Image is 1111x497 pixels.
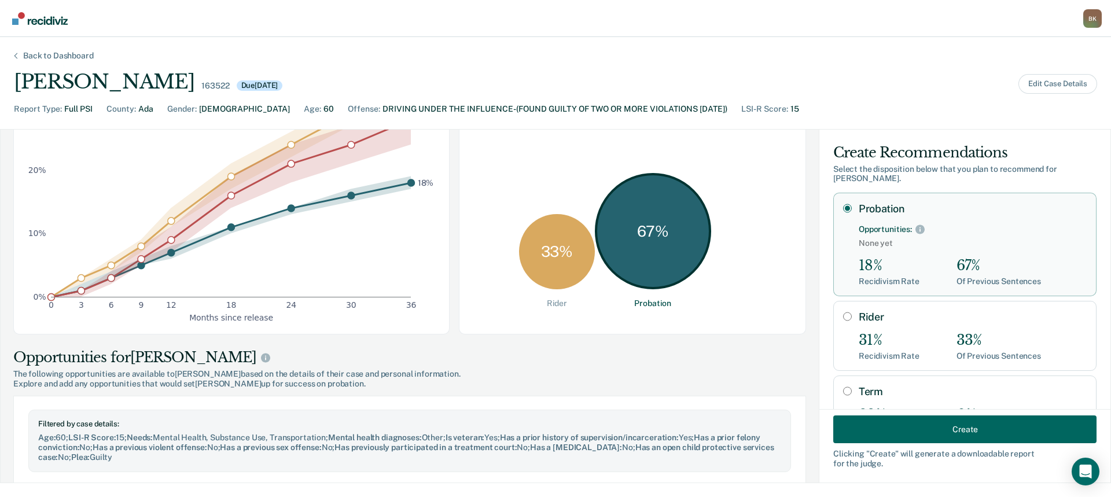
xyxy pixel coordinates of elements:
div: 15 [790,103,799,115]
span: Has a [MEDICAL_DATA] : [530,443,622,452]
span: Needs : [127,433,153,442]
div: [DEMOGRAPHIC_DATA] [199,103,290,115]
span: Has a previous sex offense : [220,443,321,452]
div: Rider [547,299,567,308]
div: 67 % [595,173,711,289]
div: LSI-R Score : [741,103,788,115]
span: Plea : [71,452,90,462]
div: Probation [634,299,671,308]
span: None yet [859,238,1087,248]
div: Select the disposition below that you plan to recommend for [PERSON_NAME] . [833,164,1097,184]
g: y-axis tick label [28,101,46,301]
div: Open Intercom Messenger [1072,458,1099,485]
div: 60 [323,103,334,115]
div: 60 ; 15 ; Mental Health, Substance Use, Transportation ; Other ; Yes ; Yes ; No ; No ; No ; No ; ... [38,433,781,462]
text: 9 [139,300,144,310]
span: Age : [38,433,56,442]
text: 0% [34,292,46,301]
div: Of Previous Sentences [957,351,1041,361]
span: Has a prior history of supervision/incarceration : [500,433,679,442]
text: Months since release [189,312,273,322]
div: 67% [957,257,1041,274]
div: Age : [304,103,321,115]
div: Recidivism Rate [859,277,919,286]
div: Back to Dashboard [9,51,108,61]
label: Term [859,385,1087,398]
text: 20% [28,165,46,174]
g: x-axis tick label [49,300,416,310]
div: 28% [859,407,919,424]
div: Due [DATE] [237,80,283,91]
text: 10% [28,229,46,238]
span: Has a prior felony conviction : [38,433,760,452]
span: Mental health diagnoses : [328,433,422,442]
g: text [417,95,435,187]
div: Create Recommendations [833,143,1097,162]
span: Has a previous violent offense : [93,443,207,452]
button: Create [833,415,1097,443]
text: 6 [109,300,114,310]
img: Recidiviz [12,12,68,25]
div: Of Previous Sentences [957,277,1041,286]
text: 24 [286,300,296,310]
text: 30 [346,300,356,310]
div: Report Type : [14,103,62,115]
div: Gender : [167,103,197,115]
text: 0 [49,300,54,310]
div: County : [106,103,136,115]
div: [PERSON_NAME] [14,70,194,94]
div: DRIVING UNDER THE INFLUENCE-(FOUND GUILTY OF TWO OR MORE VIOLATIONS [DATE]) [382,103,727,115]
g: dot [48,97,415,300]
div: Full PSI [64,103,93,115]
div: 18% [859,257,919,274]
div: 33% [957,332,1041,349]
span: The following opportunities are available to [PERSON_NAME] based on the details of their case and... [13,369,806,379]
div: B K [1083,9,1102,28]
div: 31% [859,332,919,349]
div: Opportunities for [PERSON_NAME] [13,348,806,367]
span: Has previously participated in a treatment court : [334,443,517,452]
label: Probation [859,203,1087,215]
text: 3 [79,300,84,310]
text: 18% [418,178,434,187]
button: Edit Case Details [1018,74,1097,94]
g: area [51,81,411,297]
g: x-axis label [189,312,273,322]
div: 0% [957,407,1041,424]
div: Offense : [348,103,380,115]
div: Clicking " Create " will generate a downloadable report for the judge. [833,449,1097,469]
span: Explore and add any opportunities that would set [PERSON_NAME] up for success on probation. [13,379,806,389]
text: 18 [226,300,237,310]
span: LSI-R Score : [68,433,116,442]
div: Recidivism Rate [859,351,919,361]
div: Opportunities: [859,224,912,234]
div: 33 % [519,214,595,290]
span: Is veteran : [446,433,484,442]
button: Profile dropdown button [1083,9,1102,28]
span: Has an open child protective services case : [38,443,774,462]
div: Filtered by case details: [38,419,781,429]
div: 163522 [201,81,229,91]
text: 36 [406,300,417,310]
div: Ada [138,103,153,115]
text: 12 [166,300,176,310]
label: Rider [859,311,1087,323]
